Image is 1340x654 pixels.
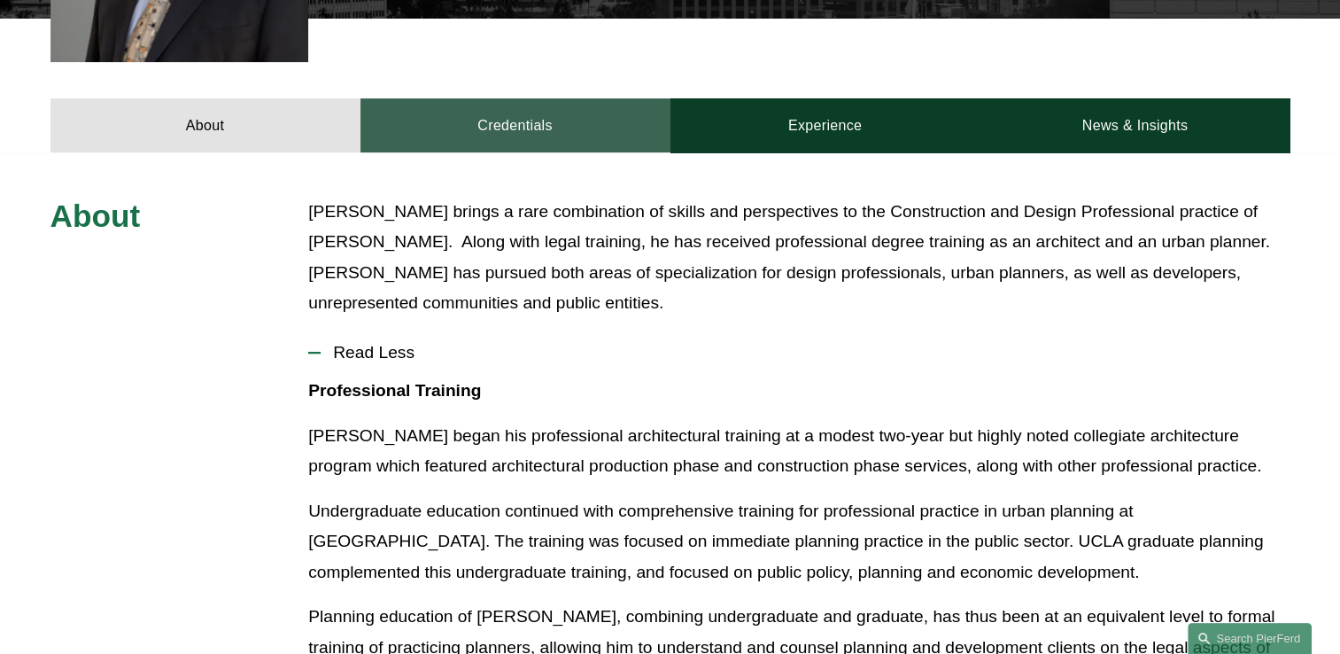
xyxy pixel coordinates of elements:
a: News & Insights [980,98,1290,152]
a: About [50,98,360,152]
p: Undergraduate education continued with comprehensive training for professional practice in urban ... [308,496,1290,588]
span: Read Less [321,343,1290,362]
p: [PERSON_NAME] brings a rare combination of skills and perspectives to the Construction and Design... [308,197,1290,319]
a: Credentials [360,98,670,152]
button: Read Less [308,330,1290,376]
a: Experience [670,98,980,152]
a: Search this site [1188,623,1312,654]
strong: Professional Training [308,381,481,400]
span: About [50,199,141,233]
p: [PERSON_NAME] began his professional architectural training at a modest two-year but highly noted... [308,421,1290,482]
